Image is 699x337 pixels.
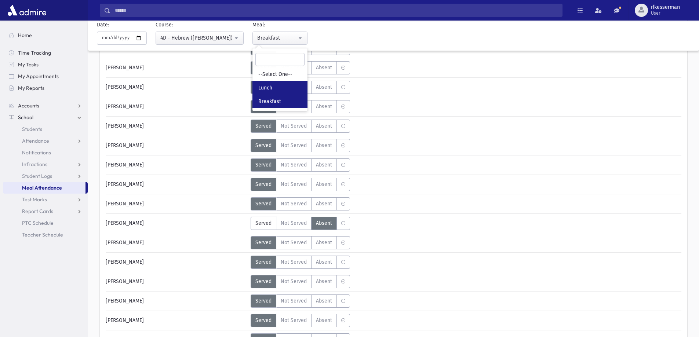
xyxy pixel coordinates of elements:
[160,34,233,42] div: 4D - Hebrew ([PERSON_NAME])
[106,83,144,91] span: [PERSON_NAME]
[281,278,307,285] span: Not Served
[3,123,88,135] a: Students
[251,217,350,230] div: MeaStatus
[316,180,332,188] span: Absent
[255,200,272,208] span: Served
[3,100,88,111] a: Accounts
[106,278,144,285] span: [PERSON_NAME]
[106,142,144,149] span: [PERSON_NAME]
[106,103,144,110] span: [PERSON_NAME]
[106,239,144,246] span: [PERSON_NAME]
[106,316,144,324] span: [PERSON_NAME]
[3,47,88,59] a: Time Tracking
[251,256,350,269] div: MeaStatus
[3,70,88,82] a: My Appointments
[3,29,88,41] a: Home
[18,114,33,121] span: School
[106,219,144,227] span: [PERSON_NAME]
[22,173,52,179] span: Student Logs
[255,297,272,305] span: Served
[251,120,350,133] div: MeaStatus
[3,217,88,229] a: PTC Schedule
[255,122,272,130] span: Served
[3,135,88,147] a: Attendance
[316,278,332,285] span: Absent
[258,71,292,78] span: --Select One--
[3,229,88,241] a: Teacher Schedule
[18,85,44,91] span: My Reports
[281,180,307,188] span: Not Served
[251,314,350,327] div: MeaStatus
[106,200,144,208] span: [PERSON_NAME]
[18,102,39,109] span: Accounts
[281,297,307,305] span: Not Served
[3,194,88,205] a: Test Marks
[251,197,350,210] div: MeaStatus
[255,142,272,149] span: Served
[316,239,332,246] span: Absent
[651,10,680,16] span: User
[251,275,350,288] div: MeaStatus
[316,200,332,208] span: Absent
[251,178,350,191] div: MeaStatus
[252,21,265,29] label: Meal:
[22,196,47,203] span: Test Marks
[106,161,144,169] span: [PERSON_NAME]
[255,53,305,66] input: Search
[252,32,307,45] button: Breakfast
[651,4,680,10] span: rlkesserman
[316,219,332,227] span: Absent
[281,258,307,266] span: Not Served
[281,239,307,246] span: Not Served
[316,103,332,110] span: Absent
[251,139,350,152] div: MeaStatus
[22,161,47,168] span: Infractions
[6,3,48,18] img: AdmirePro
[255,316,272,324] span: Served
[251,61,350,74] div: MeaStatus
[3,205,88,217] a: Report Cards
[22,126,42,132] span: Students
[110,4,562,17] input: Search
[106,122,144,130] span: [PERSON_NAME]
[251,294,350,308] div: MeaStatus
[22,149,51,156] span: Notifications
[255,239,272,246] span: Served
[255,161,272,169] span: Served
[106,64,144,72] span: [PERSON_NAME]
[255,180,272,188] span: Served
[258,98,281,105] span: Breakfast
[22,220,54,226] span: PTC Schedule
[281,161,307,169] span: Not Served
[281,219,307,227] span: Not Served
[281,142,307,149] span: Not Served
[97,21,109,29] label: Date:
[106,297,144,305] span: [PERSON_NAME]
[251,158,350,172] div: MeaStatus
[251,236,350,249] div: MeaStatus
[106,258,144,266] span: [PERSON_NAME]
[316,316,332,324] span: Absent
[316,64,332,72] span: Absent
[281,200,307,208] span: Not Served
[316,161,332,169] span: Absent
[106,180,144,188] span: [PERSON_NAME]
[258,84,272,92] span: Lunch
[3,147,88,158] a: Notifications
[156,21,173,29] label: Course:
[18,73,59,80] span: My Appointments
[3,111,88,123] a: School
[22,184,62,191] span: Meal Attendance
[18,61,39,68] span: My Tasks
[3,59,88,70] a: My Tasks
[316,258,332,266] span: Absent
[3,170,88,182] a: Student Logs
[316,122,332,130] span: Absent
[3,158,88,170] a: Infractions
[257,34,297,42] div: Breakfast
[22,231,63,238] span: Teacher Schedule
[281,122,307,130] span: Not Served
[255,278,272,285] span: Served
[3,82,88,94] a: My Reports
[255,219,272,227] span: Served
